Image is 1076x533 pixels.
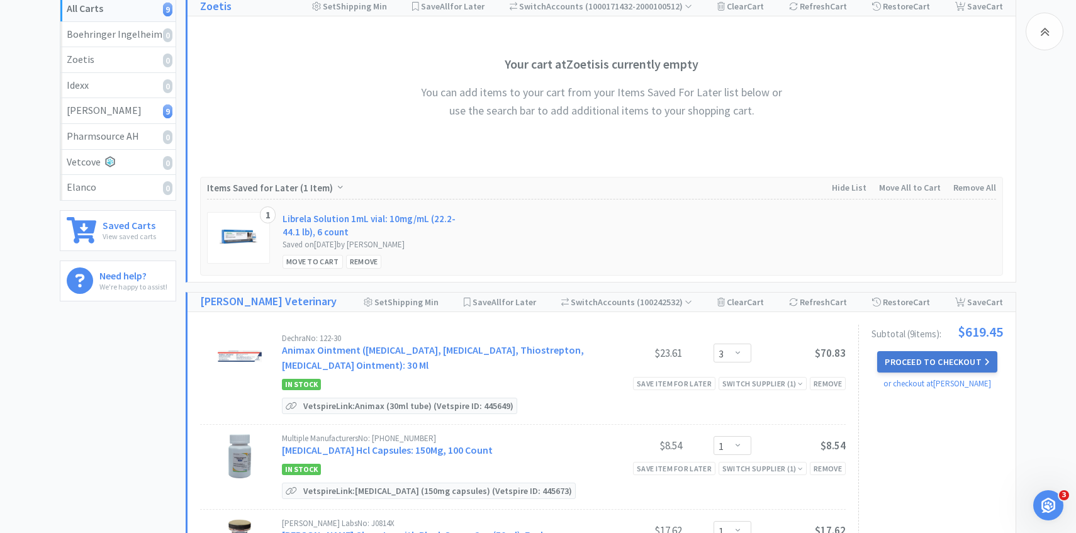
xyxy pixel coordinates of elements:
button: Proceed to Checkout [877,351,997,373]
span: Move All to Cart [879,182,941,193]
div: [PERSON_NAME] [67,103,169,119]
img: cd5d34bf2b3243cabc082b403f20b561_67575.jpeg [218,334,262,378]
div: Remove [810,377,846,390]
div: Elanco [67,179,169,196]
div: Zoetis [67,52,169,68]
span: Cart [747,296,764,308]
span: ( 100242532 ) [635,296,692,308]
h3: Your cart at Zoetis is currently empty [413,54,790,74]
span: Switch [519,1,546,12]
div: Pharmsource AH [67,128,169,145]
div: Multiple Manufacturers No: [PHONE_NUMBER] [282,434,588,442]
span: Set [323,1,336,12]
span: ( 1000171432-2000100512 ) [583,1,692,12]
span: In Stock [282,379,321,390]
div: Vetcove [67,154,169,171]
div: Move to Cart [283,255,343,268]
span: Hide List [832,182,866,193]
span: Cart [830,1,847,12]
a: Idexx0 [60,73,176,99]
div: $23.61 [588,345,682,361]
span: All [440,1,450,12]
p: View saved carts [103,230,156,242]
p: Vetspire Link: Animax (30ml tube) (Vetspire ID: 445649) [300,398,517,413]
span: 1 Item [303,182,330,194]
span: Save for Later [473,296,536,308]
div: Clear [717,293,764,311]
strong: All Carts [67,2,103,14]
a: Saved CartsView saved carts [60,210,176,251]
i: 0 [163,28,172,42]
div: Save [955,293,1003,311]
img: 946ea0a38146429787952fae19f245f9_593239.jpeg [220,219,257,257]
i: 0 [163,181,172,195]
span: $70.83 [815,346,846,360]
img: ee05ee01311b48a3843c3f76154ca605_394185.jpeg [218,434,262,478]
span: Cart [913,1,930,12]
a: Zoetis0 [60,47,176,73]
a: Animax Ointment ([MEDICAL_DATA], [MEDICAL_DATA], Thiostrepton, [MEDICAL_DATA] Ointment): 30 Ml [282,344,584,371]
i: 0 [163,53,172,67]
span: $619.45 [958,325,1003,339]
div: Idexx [67,77,169,94]
span: Remove All [953,182,996,193]
a: Vetcove0 [60,150,176,176]
span: Cart [830,296,847,308]
h6: Saved Carts [103,217,156,230]
p: Vetspire Link: [MEDICAL_DATA] (150mg capsules) (Vetspire ID: 445673) [300,483,575,498]
span: Cart [747,1,764,12]
span: Cart [913,296,930,308]
div: 1 [260,206,276,224]
iframe: Intercom live chat [1033,490,1063,520]
a: Librela Solution 1mL vial: 10mg/mL (22.2-44.1 lb), 6 count [283,212,462,238]
span: Save for Later [421,1,485,12]
span: All [491,296,502,308]
div: Saved on [DATE] by [PERSON_NAME] [283,238,462,252]
p: We're happy to assist! [99,281,167,293]
div: Save item for later [633,377,715,390]
div: Remove [346,255,382,268]
i: 9 [163,104,172,118]
span: In Stock [282,464,321,475]
i: 0 [163,130,172,144]
a: Elanco0 [60,175,176,200]
span: Cart [986,1,1003,12]
a: [PERSON_NAME]9 [60,98,176,124]
div: Boehringer Ingelheim [67,26,169,43]
span: Set [374,296,388,308]
div: Accounts [561,293,693,311]
a: [MEDICAL_DATA] Hcl Capsules: 150Mg, 100 Count [282,444,493,456]
span: Cart [986,296,1003,308]
a: or checkout at [PERSON_NAME] [883,378,991,389]
div: Subtotal ( 9 item s ): [871,325,1003,339]
div: Save item for later [633,462,715,475]
h6: Need help? [99,267,167,281]
div: Switch Supplier ( 1 ) [722,463,803,474]
div: Remove [810,462,846,475]
span: Switch [571,296,598,308]
a: Pharmsource AH0 [60,124,176,150]
i: 0 [163,79,172,93]
span: $8.54 [821,439,846,452]
span: Items Saved for Later ( ) [207,182,336,194]
a: [PERSON_NAME] Veterinary [200,293,337,311]
div: Shipping Min [364,293,439,311]
div: Restore [872,293,930,311]
div: Refresh [789,293,847,311]
span: 3 [1059,490,1069,500]
a: Boehringer Ingelheim0 [60,22,176,48]
div: Switch Supplier ( 1 ) [722,378,803,390]
i: 9 [163,3,172,16]
div: [PERSON_NAME] Labs No: J0814X [282,519,588,527]
div: $8.54 [588,438,682,453]
div: Dechra No: 122-30 [282,334,588,342]
h4: You can add items to your cart from your Items Saved For Later list below or use the search bar t... [413,84,790,120]
i: 0 [163,156,172,170]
